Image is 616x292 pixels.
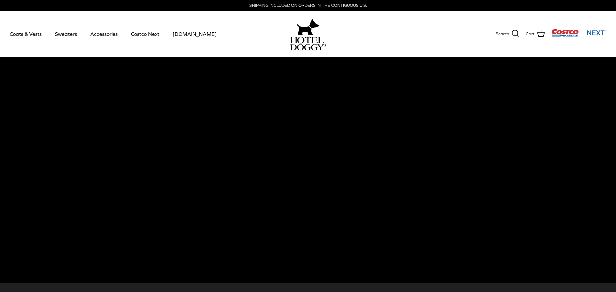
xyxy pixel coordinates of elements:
a: Accessories [84,23,124,45]
a: Visit Costco Next [551,33,606,38]
span: Cart [526,31,535,37]
img: Costco Next [551,29,606,37]
a: Cart [526,30,545,38]
a: Costco Next [125,23,165,45]
img: hoteldoggycom [290,37,326,50]
img: hoteldoggy.com [297,17,319,37]
a: [DOMAIN_NAME] [167,23,222,45]
span: Search [496,31,509,37]
a: Coats & Vests [4,23,48,45]
a: Search [496,30,519,38]
a: hoteldoggy.com hoteldoggycom [290,17,326,50]
a: Sweaters [49,23,83,45]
